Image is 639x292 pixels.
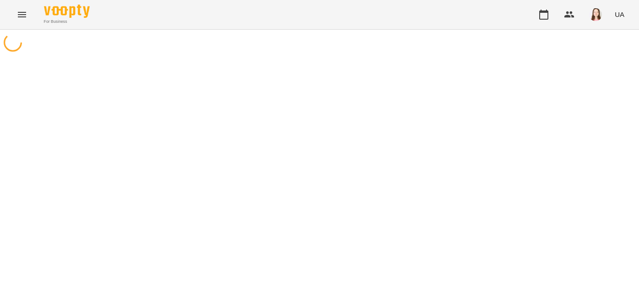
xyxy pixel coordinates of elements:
span: UA [615,10,624,19]
button: Menu [11,4,33,26]
span: For Business [44,19,90,25]
img: 83b29030cd47969af3143de651fdf18c.jpg [589,8,602,21]
img: Voopty Logo [44,5,90,18]
button: UA [611,6,628,23]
